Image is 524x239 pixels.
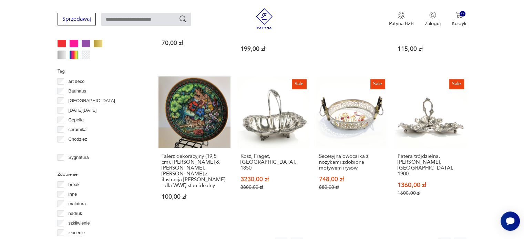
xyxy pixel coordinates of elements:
iframe: Smartsupp widget button [501,211,520,231]
p: 1600,00 zł [398,190,463,196]
h3: Misa dekoracyjna ręcznie malowana ze Spółdzielni [GEOGRAPHIC_DATA] w [GEOGRAPHIC_DATA] [398,17,463,41]
a: SalePatera trójdzielna, A. Kohler, Wiedeń, 1900Patera trójdzielna, [PERSON_NAME], [GEOGRAPHIC_DAT... [394,76,466,213]
p: 100,00 zł [162,194,227,200]
button: Patyna B2B [389,12,414,27]
p: Bauhaus [69,87,86,95]
p: złocenie [69,229,85,237]
p: Zdobienie [58,171,142,178]
p: Tag [58,67,142,75]
p: 220,00 zł [319,34,384,40]
button: Sprzedawaj [58,13,96,25]
button: 0Koszyk [452,12,466,27]
p: Cepelia [69,116,84,124]
img: Ikona medalu [398,12,405,19]
a: SaleSecesyjna owocarka z nożykami zdobiona motywem irysówSecesyjna owocarka z nożykami zdobiona m... [316,76,388,213]
div: 0 [460,11,465,17]
p: malatura [69,200,86,208]
p: Zaloguj [425,20,441,27]
p: Chodzież [69,135,87,143]
p: Patyna B2B [389,20,414,27]
a: Ikona medaluPatyna B2B [389,12,414,27]
p: 748,00 zł [319,176,384,182]
p: 115,00 zł [398,46,463,52]
p: art deco [69,78,85,85]
p: 3230,00 zł [240,176,306,182]
a: Sprzedawaj [58,17,96,22]
button: Szukaj [179,15,187,23]
p: 3800,00 zł [240,184,306,190]
p: Sygnatura [69,154,89,161]
p: [DATE][DATE] [69,107,97,114]
p: szkliwienie [69,219,90,227]
p: 199,00 zł [240,46,306,52]
button: Zaloguj [425,12,441,27]
p: break [69,181,80,188]
img: Patyna - sklep z meblami i dekoracjami vintage [254,8,275,29]
p: [GEOGRAPHIC_DATA] [69,97,115,105]
p: inne [69,191,77,198]
h3: Talerz dekoracyjny (19,5 cm), [PERSON_NAME] & [PERSON_NAME], [PERSON_NAME] z ilustracją [PERSON_N... [162,153,227,188]
p: Ćmielów [69,145,86,153]
h3: Secesyjna owocarka z nożykami zdobiona motywem irysów [319,153,384,171]
p: nadruk [69,210,82,217]
h3: Patera trójdzielna, [PERSON_NAME], [GEOGRAPHIC_DATA], 1900 [398,153,463,177]
h3: Kosz, Fraget, [GEOGRAPHIC_DATA], 1850 [240,153,306,171]
p: 1360,00 zł [398,182,463,188]
img: Ikonka użytkownika [429,12,436,19]
p: 880,00 zł [319,184,384,190]
img: Ikona koszyka [455,12,462,19]
p: Koszyk [452,20,466,27]
a: SaleKosz, Fraget, Warszawa, 1850Kosz, Fraget, [GEOGRAPHIC_DATA], 18503230,00 zł3800,00 zł [237,76,309,213]
a: Talerz dekoracyjny (19,5 cm), Villeroy & Boch, Heinrich z ilustracją Gero Trautha - dla WWF, stan... [158,76,230,213]
h3: Para emaliowanych misek, pater, [GEOGRAPHIC_DATA], lata 60. [240,17,306,41]
p: 70,00 zł [162,40,227,46]
p: ceramika [69,126,87,133]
